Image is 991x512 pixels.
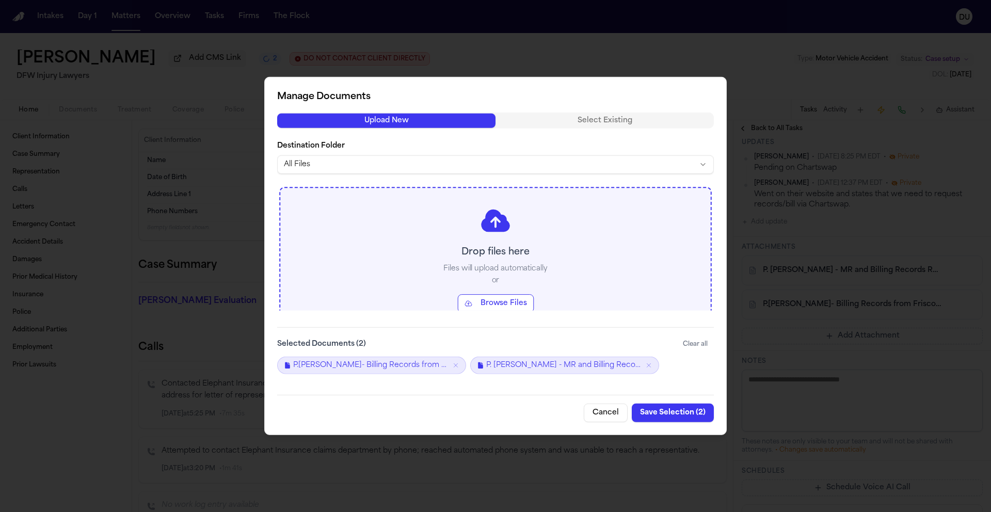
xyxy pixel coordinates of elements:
h2: Manage Documents [277,90,714,104]
span: P.[PERSON_NAME]- Billing Records from Frisco First Surgery Center [293,360,448,371]
label: Destination Folder [277,141,714,151]
button: Upload New [277,113,495,127]
button: Select Existing [495,113,714,127]
button: Cancel [584,404,628,422]
button: Clear all [677,336,714,353]
button: Browse Files [457,294,534,313]
span: P. [PERSON_NAME] - MR and Billing Records Request to Frisco First Surgery - [DATE] [486,360,641,371]
label: Selected Documents ( 2 ) [277,339,366,349]
p: Drop files here [461,245,530,260]
p: Files will upload automatically [443,264,548,274]
p: or [492,276,500,286]
button: Remove P. Sam - MR and Billing Records Request to Frisco First Surgery - 8.22.25 [645,362,652,369]
button: Remove P.Sam- Billing Records from Frisco First Surgery Center [452,362,459,369]
button: Save Selection (2) [632,404,714,422]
